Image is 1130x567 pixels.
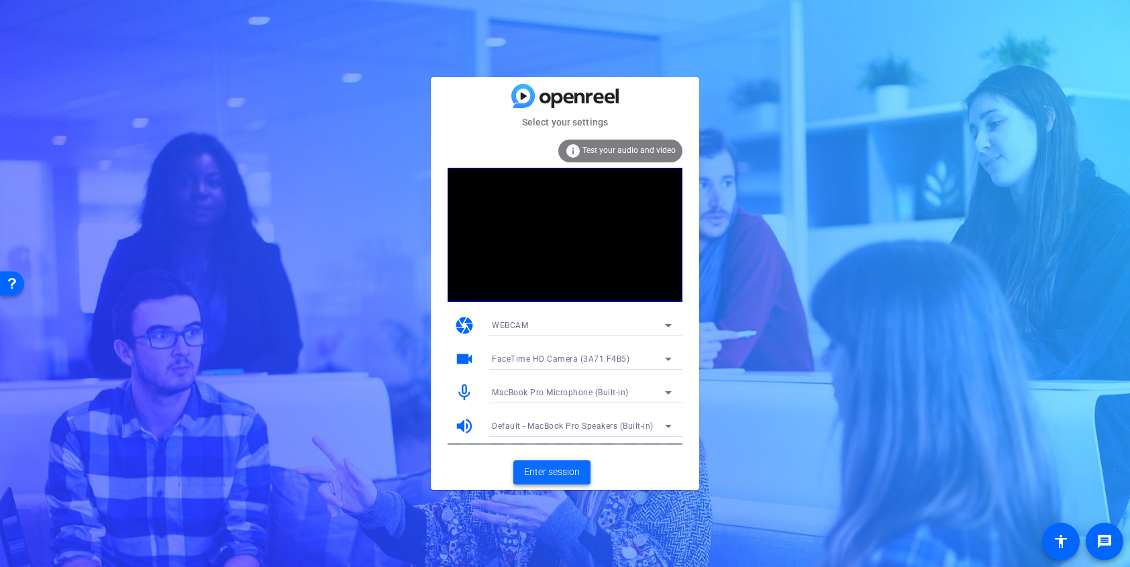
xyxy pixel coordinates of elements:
mat-icon: mic_none [454,382,474,403]
mat-icon: videocam [454,349,474,369]
mat-icon: info [565,143,581,159]
img: blue-gradient.svg [511,84,619,107]
mat-card-subtitle: Select your settings [431,115,699,130]
span: WEBCAM [492,321,528,330]
mat-icon: volume_up [454,416,474,436]
mat-icon: message [1096,533,1113,550]
mat-icon: accessibility [1053,533,1069,550]
span: Default - MacBook Pro Speakers (Built-in) [492,421,654,431]
span: FaceTime HD Camera (3A71:F4B5) [492,354,629,364]
button: Enter session [513,460,590,484]
span: MacBook Pro Microphone (Built-in) [492,388,629,397]
span: Test your audio and video [582,146,676,155]
mat-icon: camera [454,315,474,336]
span: Enter session [524,465,580,479]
